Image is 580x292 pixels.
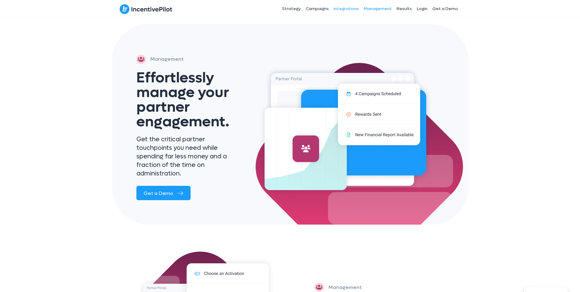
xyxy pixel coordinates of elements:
[303,1,331,16] a: Campaigns
[259,54,432,188] img: management-hero (1)
[136,135,241,178] p: Get the critical partner touchpoints you need while spending far less money and a fraction of the...
[430,1,460,16] a: Get a Demo
[136,186,191,200] a: Get a Demo
[414,1,430,16] a: Login
[329,283,362,292] p: Management
[144,190,173,196] span: Get a Demo
[136,68,229,131] span: Effortlessly manage your partner engagement.
[238,1,461,16] nav: Header Menu
[150,55,184,63] p: Management
[331,1,361,16] a: Integrations
[394,1,414,16] a: Results
[279,1,303,16] a: Strategy
[361,1,394,16] a: Management
[120,4,172,14] img: IncentivePilot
